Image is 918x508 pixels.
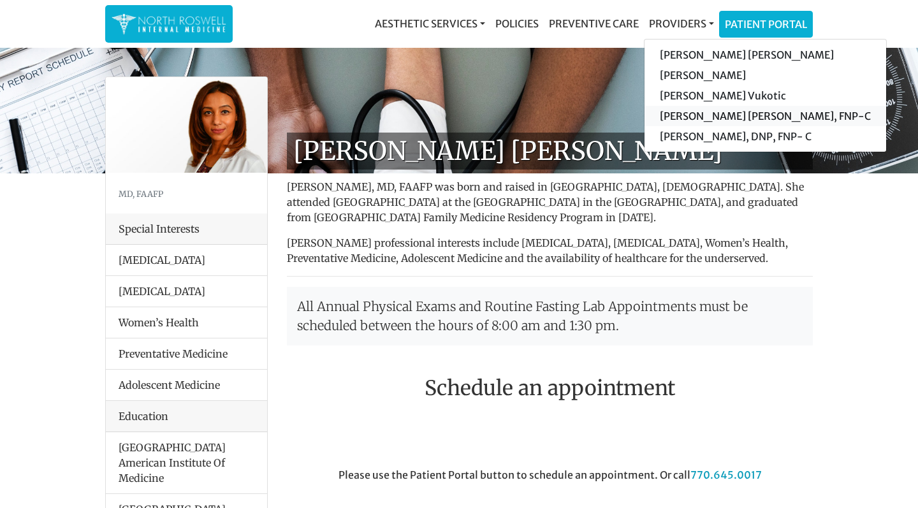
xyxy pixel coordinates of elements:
a: Policies [490,11,544,36]
a: [PERSON_NAME] [PERSON_NAME], FNP-C [645,106,886,126]
img: Dr. Farah Mubarak Ali MD, FAAFP [106,77,267,173]
a: Aesthetic Services [370,11,490,36]
a: Patient Portal [720,11,812,37]
div: Education [106,401,267,432]
li: [MEDICAL_DATA] [106,275,267,307]
li: [MEDICAL_DATA] [106,245,267,276]
p: [PERSON_NAME] professional interests include [MEDICAL_DATA], [MEDICAL_DATA], Women’s Health, Prev... [287,235,813,266]
li: Women’s Health [106,307,267,338]
li: Preventative Medicine [106,338,267,370]
h1: [PERSON_NAME] [PERSON_NAME] [287,133,813,170]
h2: Schedule an appointment [287,376,813,400]
a: 770.645.0017 [690,468,762,481]
p: [PERSON_NAME], MD, FAAFP was born and raised in [GEOGRAPHIC_DATA], [DEMOGRAPHIC_DATA]. She attend... [287,179,813,225]
li: [GEOGRAPHIC_DATA] American Institute Of Medicine [106,432,267,494]
div: Special Interests [106,214,267,245]
a: [PERSON_NAME] Vukotic [645,85,886,106]
a: [PERSON_NAME], DNP, FNP- C [645,126,886,147]
img: North Roswell Internal Medicine [112,11,226,36]
a: [PERSON_NAME] [PERSON_NAME] [645,45,886,65]
a: Preventive Care [544,11,644,36]
small: MD, FAAFP [119,189,163,199]
p: All Annual Physical Exams and Routine Fasting Lab Appointments must be scheduled between the hour... [287,287,813,345]
a: [PERSON_NAME] [645,65,886,85]
a: Providers [644,11,719,36]
li: Adolescent Medicine [106,369,267,401]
